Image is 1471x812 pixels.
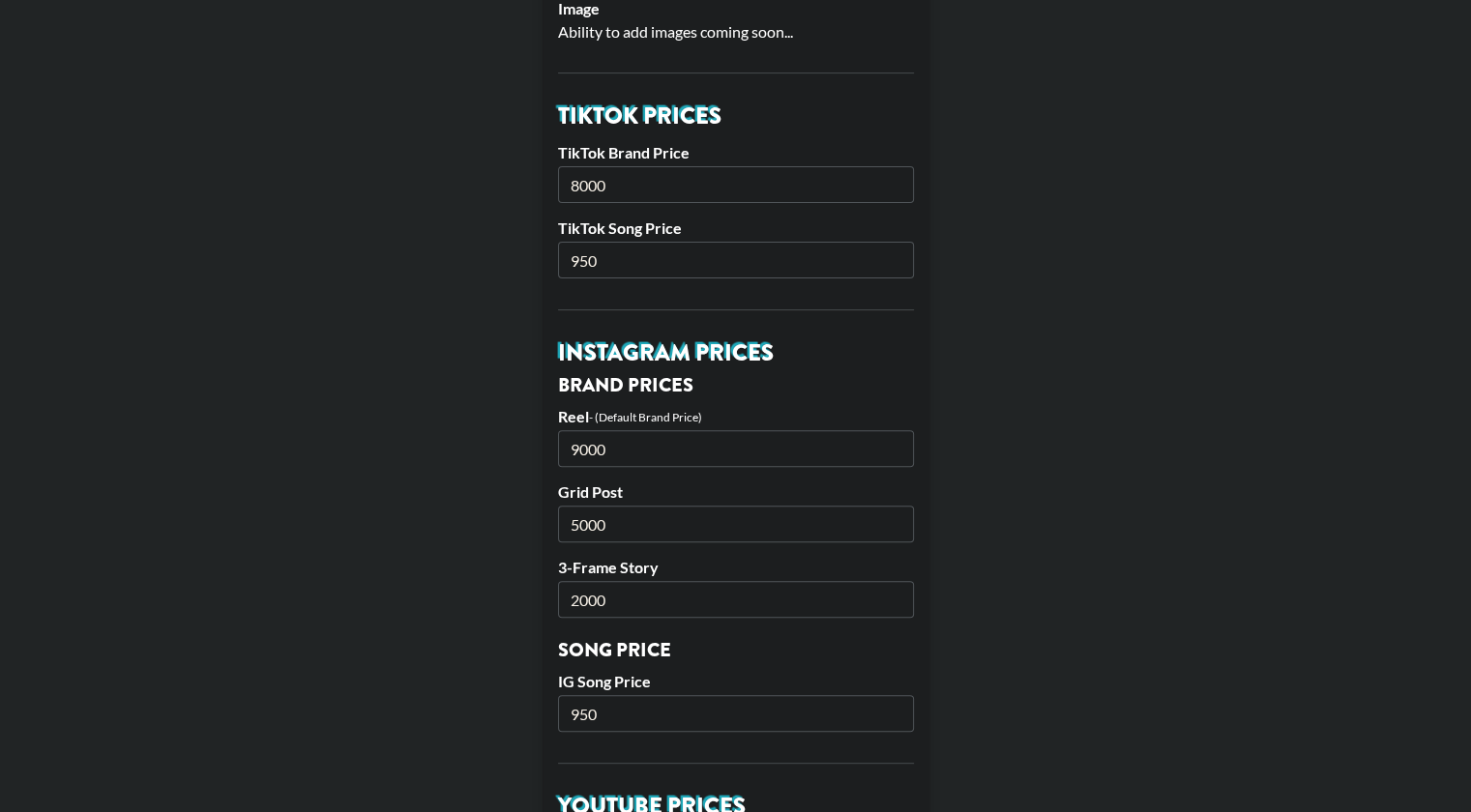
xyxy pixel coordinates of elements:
[558,104,914,128] h2: TikTok Prices
[558,407,589,426] label: Reel
[558,376,914,395] h3: Brand Prices
[558,641,914,660] h3: Song Price
[558,672,914,691] label: IG Song Price
[558,218,914,238] label: TikTok Song Price
[558,482,914,502] label: Grid Post
[558,341,914,364] h2: Instagram Prices
[558,143,914,162] label: TikTok Brand Price
[558,22,793,41] span: Ability to add images coming soon...
[558,558,914,577] label: 3-Frame Story
[589,410,702,424] div: - (Default Brand Price)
